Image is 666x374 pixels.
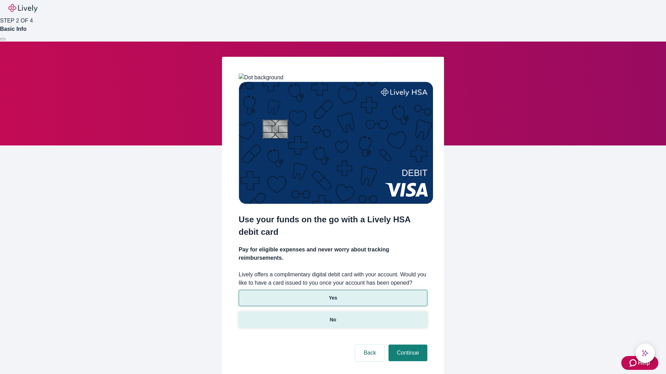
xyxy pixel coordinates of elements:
[239,73,283,82] img: Dot background
[635,344,655,363] button: chat
[8,4,37,12] img: Lively
[621,356,658,370] button: Zendesk support iconHelp
[239,290,427,306] button: Yes
[239,312,427,328] button: No
[239,213,427,238] h2: Use your funds on the go with a Lively HSA debit card
[239,82,433,204] img: Debit card
[638,359,650,367] span: Help
[329,294,337,302] p: Yes
[355,345,384,361] button: Back
[239,246,427,262] h4: Pay for eligible expenses and never worry about tracking reimbursements.
[388,345,427,361] button: Continue
[330,316,336,323] p: No
[642,350,649,357] svg: Lively AI Assistant
[630,359,638,367] svg: Zendesk support icon
[239,270,427,287] label: Lively offers a complimentary digital debit card with your account. Would you like to have a card...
